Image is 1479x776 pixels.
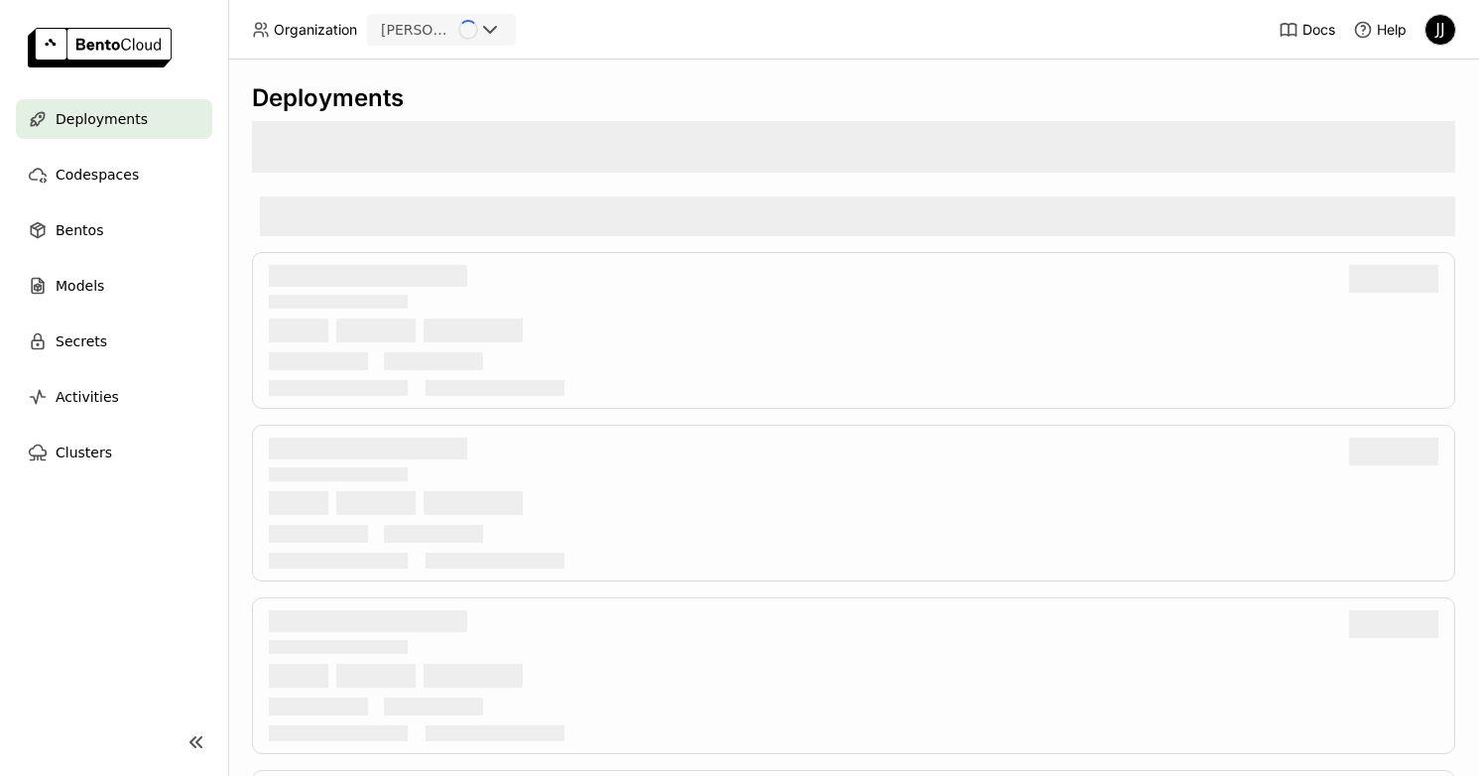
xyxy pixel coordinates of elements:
a: Secrets [16,322,212,361]
div: Help [1353,20,1407,40]
a: Models [16,266,212,306]
span: Organization [274,21,357,39]
input: Selected bentoml-john. [456,21,458,41]
span: Models [56,274,104,298]
span: Secrets [56,329,107,353]
span: Activities [56,385,119,409]
span: Docs [1302,21,1335,39]
a: Clusters [16,433,212,472]
div: JJ [1425,15,1455,45]
span: Help [1377,21,1407,39]
span: Clusters [56,441,112,464]
a: Activities [16,377,212,417]
a: Bentos [16,210,212,250]
span: Codespaces [56,163,139,187]
div: johnwayne.jiang john [1424,14,1456,46]
img: logo [28,28,172,67]
div: [PERSON_NAME] [381,20,454,40]
span: Deployments [56,107,148,131]
span: Bentos [56,218,103,242]
div: Deployments [252,83,1455,113]
a: Docs [1279,20,1335,40]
